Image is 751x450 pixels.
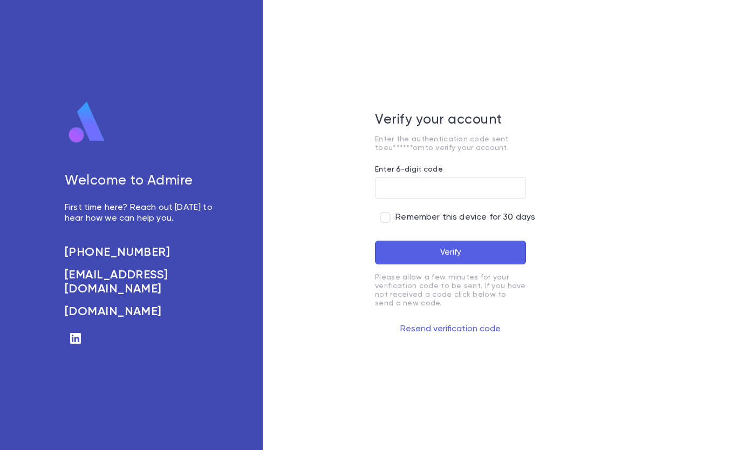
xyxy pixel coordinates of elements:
[375,135,526,152] p: Enter the authentication code sent to eu******om to verify your account.
[65,101,109,144] img: logo
[65,202,220,224] p: First time here? Reach out [DATE] to hear how we can help you.
[65,305,220,319] a: [DOMAIN_NAME]
[375,112,526,128] h5: Verify your account
[375,165,443,174] label: Enter 6-digit code
[375,241,526,264] button: Verify
[65,173,220,189] h5: Welcome to Admire
[65,268,220,296] a: [EMAIL_ADDRESS][DOMAIN_NAME]
[395,212,535,223] span: Remember this device for 30 days
[375,321,526,338] button: Resend verification code
[375,273,526,308] p: Please allow a few minutes for your verification code to be sent. If you have not received a code...
[65,246,220,260] a: [PHONE_NUMBER]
